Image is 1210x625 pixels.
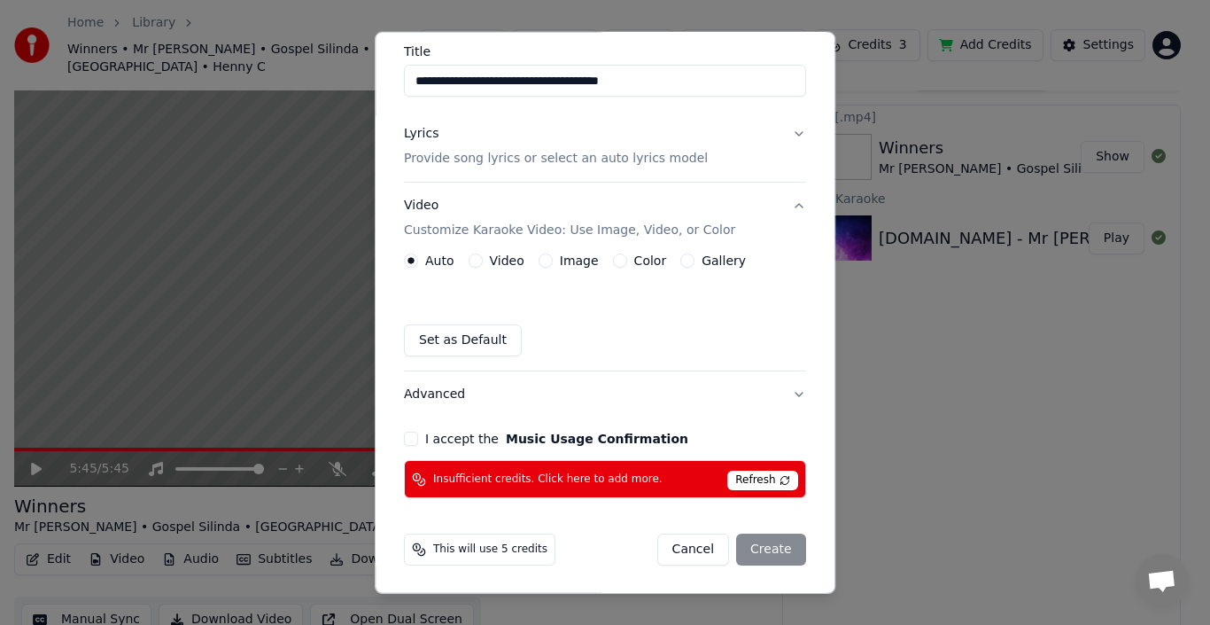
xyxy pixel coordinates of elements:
[404,111,806,182] button: LyricsProvide song lyrics or select an auto lyrics model
[404,222,735,239] p: Customize Karaoke Video: Use Image, Video, or Color
[560,254,599,267] label: Image
[404,150,708,168] p: Provide song lyrics or select an auto lyrics model
[425,433,688,445] label: I accept the
[433,473,663,487] span: Insufficient credits. Click here to add more.
[404,197,735,239] div: Video
[404,324,522,356] button: Set as Default
[404,125,438,143] div: Lyrics
[404,183,806,254] button: VideoCustomize Karaoke Video: Use Image, Video, or Color
[433,543,547,557] span: This will use 5 credits
[404,254,806,371] div: VideoCustomize Karaoke Video: Use Image, Video, or Color
[702,254,746,267] label: Gallery
[727,471,797,490] span: Refresh
[657,534,729,566] button: Cancel
[634,254,667,267] label: Color
[404,371,806,418] button: Advanced
[425,254,454,267] label: Auto
[404,45,806,58] label: Title
[506,433,688,445] button: I accept the
[490,254,524,267] label: Video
